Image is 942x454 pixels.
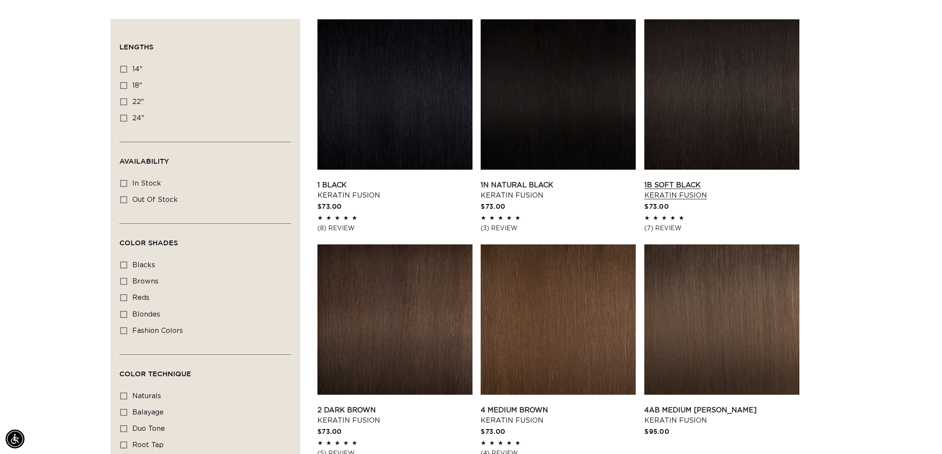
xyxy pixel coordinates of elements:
[132,294,149,301] span: reds
[132,311,160,318] span: blondes
[132,262,155,268] span: blacks
[119,239,178,247] span: Color Shades
[132,180,161,187] span: In stock
[132,425,165,432] span: duo tone
[132,98,144,105] span: 22"
[481,405,636,426] a: 4 Medium Brown Keratin Fusion
[119,224,291,255] summary: Color Shades (0 selected)
[132,327,183,334] span: fashion colors
[317,405,473,426] a: 2 Dark Brown Keratin Fusion
[132,82,142,89] span: 18"
[6,430,24,448] div: Accessibility Menu
[119,370,191,378] span: Color Technique
[317,180,473,201] a: 1 Black Keratin Fusion
[132,409,164,416] span: balayage
[132,196,178,203] span: Out of stock
[644,180,799,201] a: 1B Soft Black Keratin Fusion
[644,405,799,426] a: 4AB Medium [PERSON_NAME] Keratin Fusion
[132,278,159,285] span: browns
[132,442,164,448] span: root tap
[119,142,291,173] summary: Availability (0 selected)
[132,393,161,399] span: naturals
[132,115,144,122] span: 24"
[119,157,169,165] span: Availability
[119,28,291,59] summary: Lengths (0 selected)
[132,66,143,73] span: 14"
[481,180,636,201] a: 1N Natural Black Keratin Fusion
[119,43,153,51] span: Lengths
[119,355,291,386] summary: Color Technique (0 selected)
